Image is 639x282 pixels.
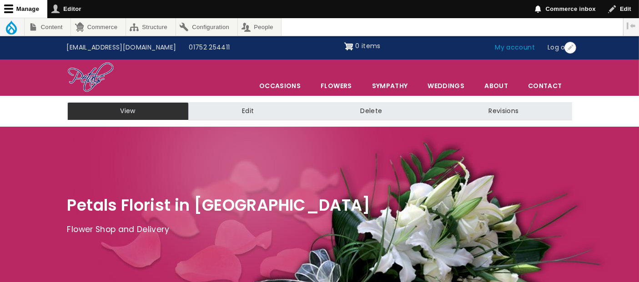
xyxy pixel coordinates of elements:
a: Shopping cart 0 items [344,39,381,54]
a: Flowers [311,76,361,95]
a: Commerce [71,18,125,36]
a: Delete [307,102,435,120]
span: Occasions [250,76,310,95]
a: Revisions [435,102,572,120]
a: Structure [126,18,176,36]
a: Configuration [176,18,237,36]
a: People [238,18,282,36]
a: Log out [541,39,579,56]
button: Open User account menu configuration options [564,42,576,54]
nav: Tabs [60,102,579,120]
a: Contact [518,76,571,95]
img: Shopping cart [344,39,353,54]
a: View [67,102,189,120]
a: 01752 254411 [182,39,236,56]
a: Edit [189,102,307,120]
span: Petals Florist in [GEOGRAPHIC_DATA] [67,194,371,216]
a: Sympathy [362,76,418,95]
p: Flower Shop and Delivery [67,223,572,237]
span: Weddings [418,76,474,95]
a: About [475,76,518,95]
a: [EMAIL_ADDRESS][DOMAIN_NAME] [60,39,183,56]
a: Content [25,18,70,36]
span: 0 items [355,41,380,50]
img: Home [67,62,114,94]
button: Vertical orientation [624,18,639,34]
a: My account [489,39,542,56]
